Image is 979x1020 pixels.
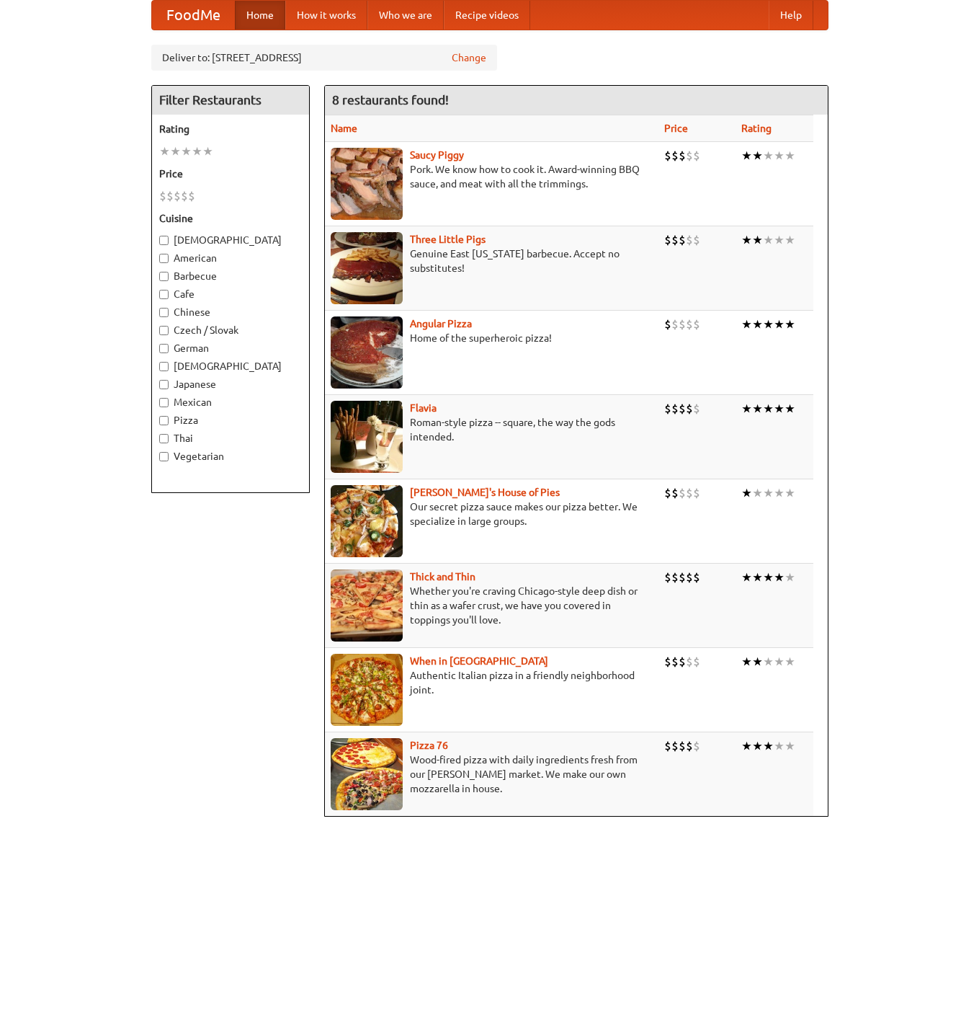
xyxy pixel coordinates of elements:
[741,232,752,248] li: ★
[741,654,752,670] li: ★
[192,143,202,159] li: ★
[159,236,169,245] input: [DEMOGRAPHIC_DATA]
[784,569,795,585] li: ★
[159,305,302,319] label: Chinese
[285,1,367,30] a: How it works
[752,738,763,754] li: ★
[152,1,235,30] a: FoodMe
[752,148,763,164] li: ★
[331,123,357,134] a: Name
[452,50,486,65] a: Change
[410,402,437,414] a: Flavia
[331,584,653,627] p: Whether you're craving Chicago-style deep dish or thin as a wafer crust, we have you covered in t...
[367,1,444,30] a: Who we are
[693,148,700,164] li: $
[170,143,181,159] li: ★
[331,668,653,697] p: Authentic Italian pizza in a friendly neighborhood joint.
[763,401,774,417] li: ★
[159,269,302,283] label: Barbecue
[752,569,763,585] li: ★
[686,316,693,332] li: $
[410,149,464,161] a: Saucy Piggy
[741,485,752,501] li: ★
[159,362,169,371] input: [DEMOGRAPHIC_DATA]
[664,654,671,670] li: $
[159,233,302,247] label: [DEMOGRAPHIC_DATA]
[671,569,679,585] li: $
[159,254,169,263] input: American
[664,232,671,248] li: $
[741,738,752,754] li: ★
[331,247,653,275] p: Genuine East [US_STATE] barbecue. Accept no substitutes!
[664,401,671,417] li: $
[664,148,671,164] li: $
[331,753,653,796] p: Wood-fired pizza with daily ingredients fresh from our [PERSON_NAME] market. We make our own mozz...
[686,401,693,417] li: $
[686,485,693,501] li: $
[752,654,763,670] li: ★
[784,401,795,417] li: ★
[159,431,302,445] label: Thai
[331,316,403,389] img: angular.jpg
[410,571,475,582] a: Thick and Thin
[679,148,686,164] li: $
[331,232,403,304] img: littlepigs.jpg
[410,234,486,245] b: Three Little Pigs
[188,188,195,204] li: $
[235,1,285,30] a: Home
[159,122,302,136] h5: Rating
[664,316,671,332] li: $
[741,401,752,417] li: ★
[331,738,403,810] img: pizza76.jpg
[693,569,700,585] li: $
[693,738,700,754] li: $
[686,569,693,585] li: $
[664,569,671,585] li: $
[159,251,302,265] label: American
[159,377,302,391] label: Japanese
[410,655,548,667] a: When in [GEOGRAPHIC_DATA]
[174,188,181,204] li: $
[331,415,653,444] p: Roman-style pizza -- square, the way the gods intended.
[159,359,302,373] label: [DEMOGRAPHIC_DATA]
[159,344,169,353] input: German
[774,654,784,670] li: ★
[774,316,784,332] li: ★
[774,485,784,501] li: ★
[159,416,169,425] input: Pizza
[774,148,784,164] li: ★
[679,401,686,417] li: $
[774,401,784,417] li: ★
[331,148,403,220] img: saucy.jpg
[671,485,679,501] li: $
[331,500,653,528] p: Our secret pizza sauce makes our pizza better. We specialize in large groups.
[159,308,169,317] input: Chinese
[159,413,302,427] label: Pizza
[444,1,530,30] a: Recipe videos
[784,148,795,164] li: ★
[166,188,174,204] li: $
[181,188,188,204] li: $
[763,569,774,585] li: ★
[763,148,774,164] li: ★
[693,654,700,670] li: $
[331,162,653,191] p: Pork. We know how to cook it. Award-winning BBQ sauce, and meat with all the trimmings.
[752,232,763,248] li: ★
[159,326,169,335] input: Czech / Slovak
[741,316,752,332] li: ★
[752,485,763,501] li: ★
[784,316,795,332] li: ★
[784,485,795,501] li: ★
[686,232,693,248] li: $
[671,738,679,754] li: $
[410,740,448,751] a: Pizza 76
[752,401,763,417] li: ★
[159,188,166,204] li: $
[686,738,693,754] li: $
[763,316,774,332] li: ★
[784,232,795,248] li: ★
[693,316,700,332] li: $
[693,232,700,248] li: $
